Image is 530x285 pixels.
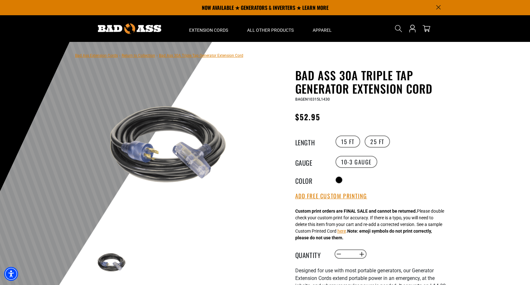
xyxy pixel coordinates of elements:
[156,53,158,58] span: ›
[98,23,161,34] img: Bad Ass Extension Cords
[122,53,155,58] a: Return to Collection
[335,156,377,168] label: 10-3 Gauge
[295,69,450,95] h1: Bad Ass 30A Triple Tap Generator Extension Cord
[393,23,404,34] summary: Search
[295,250,327,258] label: Quantity
[335,136,360,148] label: 15 FT
[4,267,18,281] div: Accessibility Menu
[295,208,444,241] div: Please double check your custom print for accuracy. If there is a typo, you will need to delete t...
[295,209,417,214] strong: Custom print orders are FINAL SALE and cannot be returned.
[295,97,330,102] span: BAGEN10315L1430
[295,137,327,146] legend: Length
[295,158,327,166] legend: Gauge
[238,15,303,42] summary: All Other Products
[365,136,390,148] label: 25 FT
[313,27,332,33] span: Apparel
[159,53,243,58] span: Bad Ass 30A Triple Tap Generator Extension Cord
[75,53,118,58] a: Bad Ass Extension Cords
[295,229,432,240] strong: Note: emoji symbols do not print correctly, please do not use them.
[295,111,320,123] span: $52.95
[295,193,367,200] button: Add Free Custom Printing
[180,15,238,42] summary: Extension Cords
[247,27,294,33] span: All Other Products
[337,228,346,235] button: here
[119,53,120,58] span: ›
[94,70,246,223] img: black
[75,51,243,59] nav: breadcrumbs
[94,244,131,281] img: black
[189,27,228,33] span: Extension Cords
[303,15,341,42] summary: Apparel
[295,176,327,184] legend: Color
